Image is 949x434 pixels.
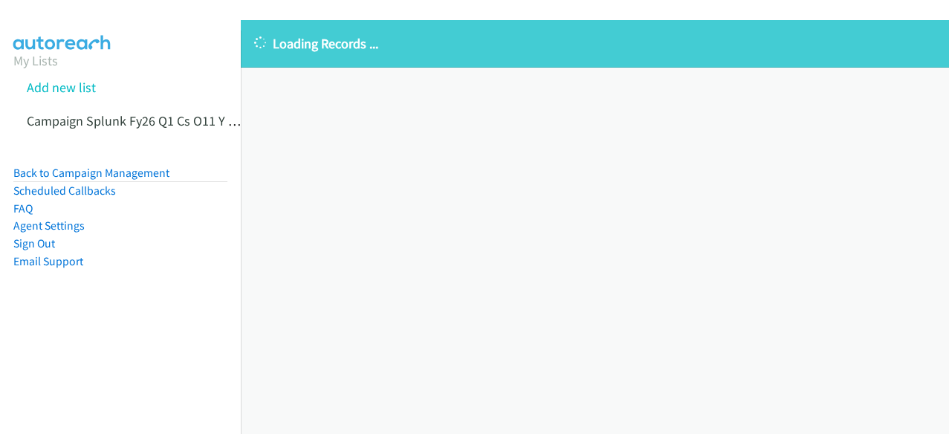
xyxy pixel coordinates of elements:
a: Email Support [13,254,83,268]
a: Scheduled Callbacks [13,184,116,198]
p: Loading Records ... [254,33,936,54]
a: FAQ [13,201,33,216]
a: Back to Campaign Management [13,166,169,180]
a: Agent Settings [13,218,85,233]
a: Add new list [27,79,96,96]
a: Sign Out [13,236,55,250]
a: Campaign Splunk Fy26 Q1 Cs O11 Y Loc Au [27,112,266,129]
a: My Lists [13,52,58,69]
